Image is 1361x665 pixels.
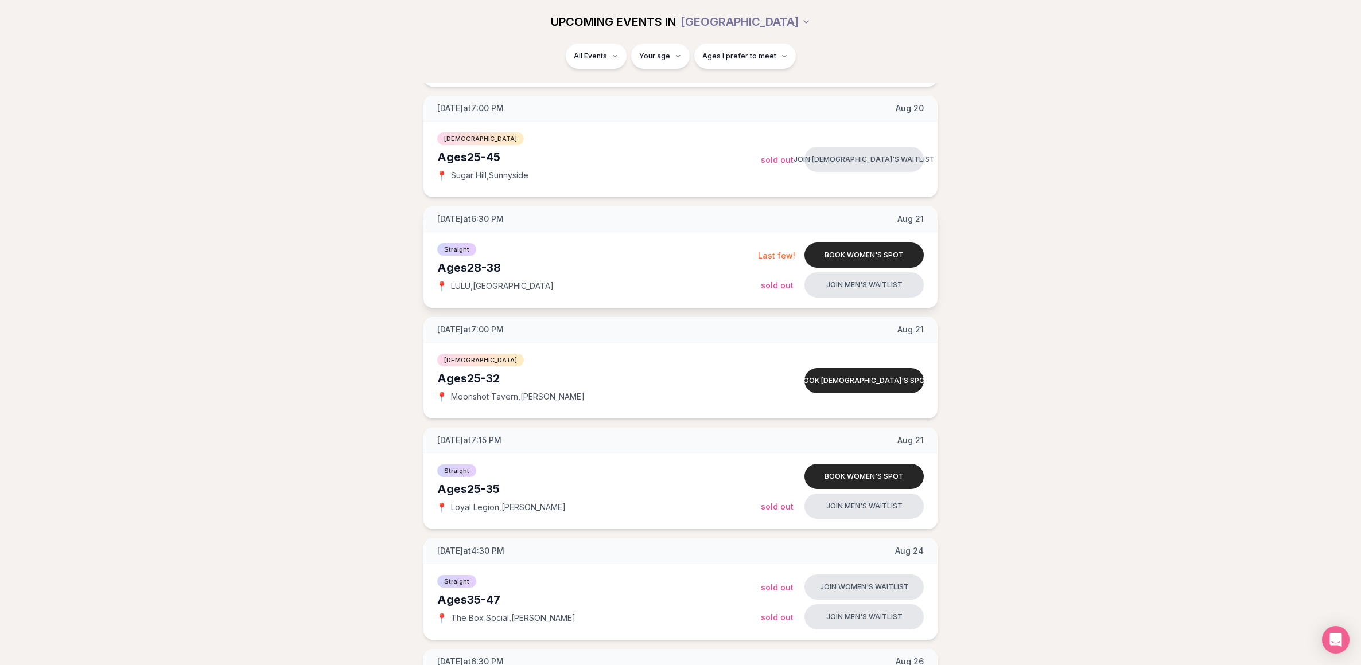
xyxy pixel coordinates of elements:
[761,280,794,290] span: Sold Out
[761,582,794,592] span: Sold Out
[551,14,676,30] span: UPCOMING EVENTS IN
[437,503,446,512] span: 📍
[804,147,924,172] button: Join [DEMOGRAPHIC_DATA]'s waitlist
[804,604,924,629] button: Join men's waitlist
[804,242,924,268] button: Book women's spot
[895,545,924,557] span: Aug 24
[451,170,528,181] span: Sugar Hill , Sunnyside
[897,435,924,446] span: Aug 21
[758,251,795,260] span: Last few!
[437,545,504,557] span: [DATE] at 4:30 PM
[437,354,524,366] span: [DEMOGRAPHIC_DATA]
[437,324,504,335] span: [DATE] at 7:00 PM
[804,272,924,298] button: Join men's waitlist
[437,149,761,165] div: Ages 25-45
[804,464,924,489] button: Book women's spot
[437,260,758,276] div: Ages 28-38
[437,281,446,291] span: 📍
[804,368,924,393] button: Book [DEMOGRAPHIC_DATA]'s spot
[804,494,924,519] button: Join men's waitlist
[437,132,524,145] span: [DEMOGRAPHIC_DATA]
[437,243,476,256] span: Straight
[702,52,776,61] span: Ages I prefer to meet
[897,324,924,335] span: Aug 21
[566,44,627,69] button: All Events
[437,103,504,114] span: [DATE] at 7:00 PM
[437,435,501,446] span: [DATE] at 7:15 PM
[451,612,575,624] span: The Box Social , [PERSON_NAME]
[574,52,607,61] span: All Events
[437,481,761,497] div: Ages 25-35
[437,392,446,401] span: 📍
[896,103,924,114] span: Aug 20
[437,213,504,225] span: [DATE] at 6:30 PM
[1322,626,1350,654] div: Open Intercom Messenger
[761,502,794,511] span: Sold Out
[694,44,796,69] button: Ages I prefer to meet
[761,612,794,622] span: Sold Out
[639,52,670,61] span: Your age
[631,44,690,69] button: Your age
[437,464,476,477] span: Straight
[761,155,794,165] span: Sold Out
[451,502,566,513] span: Loyal Legion , [PERSON_NAME]
[451,391,585,402] span: Moonshot Tavern , [PERSON_NAME]
[897,213,924,225] span: Aug 21
[437,592,761,608] div: Ages 35-47
[680,9,811,34] button: [GEOGRAPHIC_DATA]
[451,280,554,292] span: LULU , [GEOGRAPHIC_DATA]
[437,613,446,623] span: 📍
[437,171,446,180] span: 📍
[804,574,924,600] button: Join women's waitlist
[437,370,761,386] div: Ages 25-32
[437,575,476,588] span: Straight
